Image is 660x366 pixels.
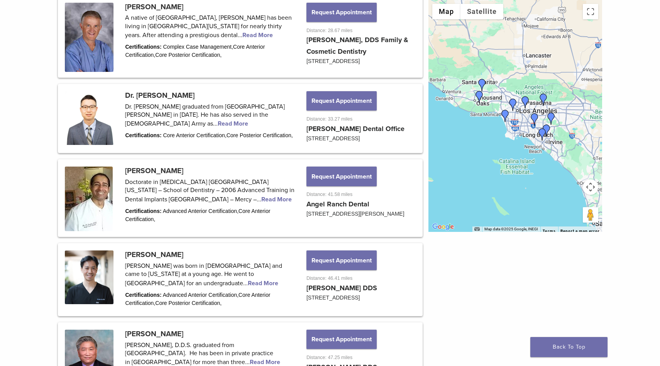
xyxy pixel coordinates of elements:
a: Report a map error [560,229,600,233]
button: Map camera controls [583,179,598,195]
div: Dr. Henry Chung [507,99,519,111]
button: Request Appointment [306,330,377,349]
div: Dr. Joy Helou [537,94,550,106]
div: Dr. Rajeev Prasher [545,112,557,125]
button: Toggle fullscreen view [583,4,598,19]
a: Terms (opens in new tab) [543,229,556,233]
span: Map data ©2025 Google, INEGI [484,227,538,231]
div: Dr. Benjamin Lu [519,96,531,109]
button: Keyboard shortcuts [474,226,480,232]
button: Request Appointment [306,91,377,111]
a: Open this area in Google Maps (opens a new window) [430,222,456,232]
div: Dr. Henry Chung [528,113,541,126]
button: Show satellite imagery [460,4,503,19]
button: Drag Pegman onto the map to open Street View [583,207,598,223]
button: Show street map [432,4,460,19]
button: Request Appointment [306,3,377,22]
img: Google [430,222,456,232]
div: Dr. Eddie Kao [540,124,553,137]
button: Request Appointment [306,167,377,186]
div: Dr. Sandra Calleros [499,110,511,122]
a: Back To Top [530,337,608,357]
div: Dr. Randy Fong [536,128,548,141]
div: Dr. Justin Stout [476,79,488,91]
button: Request Appointment [306,250,377,270]
div: Dr. Philip Shindler [473,91,486,103]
